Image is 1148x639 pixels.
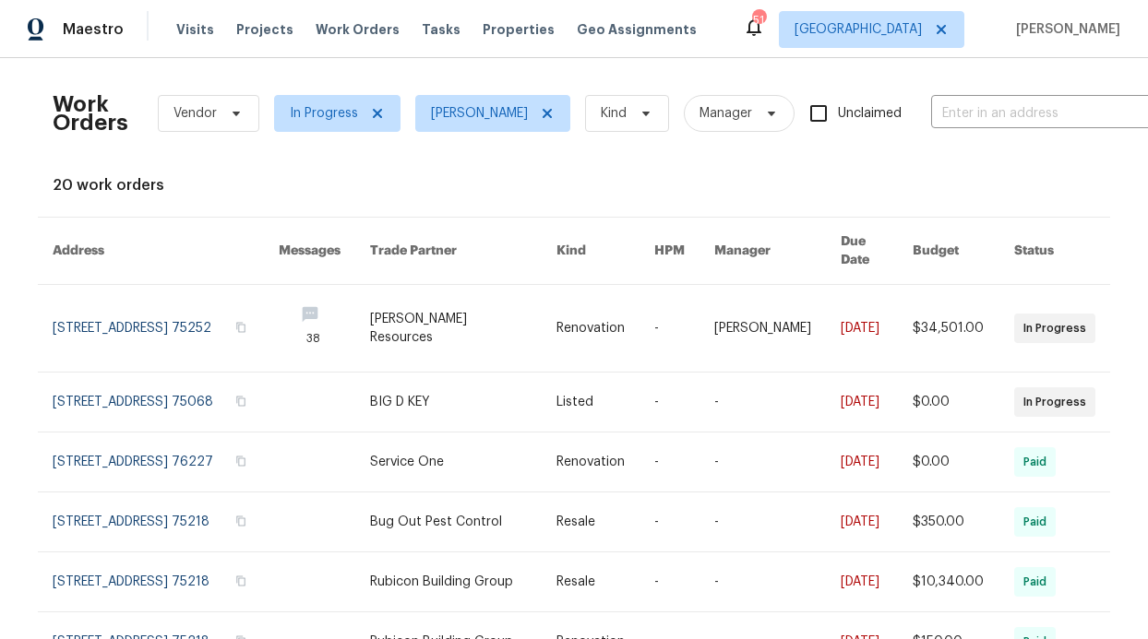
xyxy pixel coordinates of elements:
td: Bug Out Pest Control [355,492,542,552]
td: - [640,552,700,612]
td: Rubicon Building Group [355,552,542,612]
button: Copy Address [233,573,249,589]
span: Visits [176,20,214,39]
h2: Work Orders [53,95,128,132]
th: Trade Partner [355,218,542,285]
td: Listed [542,373,640,432]
td: Renovation [542,432,640,492]
button: Copy Address [233,393,249,409]
td: Resale [542,492,640,552]
span: Projects [236,20,293,39]
th: Messages [264,218,355,285]
td: Service One [355,432,542,492]
td: - [640,285,700,373]
th: Budget [898,218,999,285]
td: Renovation [542,285,640,373]
th: HPM [640,218,700,285]
span: Unclaimed [838,104,902,124]
span: Kind [601,104,627,123]
td: - [640,373,700,432]
td: Resale [542,552,640,612]
span: Tasks [422,23,460,36]
td: - [640,432,700,492]
td: [PERSON_NAME] Resources [355,285,542,373]
span: Maestro [63,20,124,39]
span: [PERSON_NAME] [1009,20,1120,39]
span: [PERSON_NAME] [431,104,528,123]
td: - [700,492,826,552]
th: Address [38,218,264,285]
div: 51 [752,11,765,30]
td: - [700,432,826,492]
th: Kind [542,218,640,285]
span: Geo Assignments [577,20,697,39]
input: Enter in an address [931,100,1116,128]
div: 20 work orders [53,176,1095,195]
span: Properties [483,20,555,39]
td: BIG D KEY [355,373,542,432]
span: Manager [700,104,752,123]
th: Due Date [826,218,898,285]
td: [PERSON_NAME] [700,285,826,373]
button: Copy Address [233,319,249,336]
button: Copy Address [233,453,249,469]
span: [GEOGRAPHIC_DATA] [795,20,922,39]
th: Status [999,218,1110,285]
button: Copy Address [233,513,249,529]
td: - [700,552,826,612]
span: Work Orders [316,20,400,39]
td: - [640,492,700,552]
td: - [700,373,826,432]
th: Manager [700,218,826,285]
span: Vendor [173,104,217,123]
span: In Progress [290,104,358,123]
